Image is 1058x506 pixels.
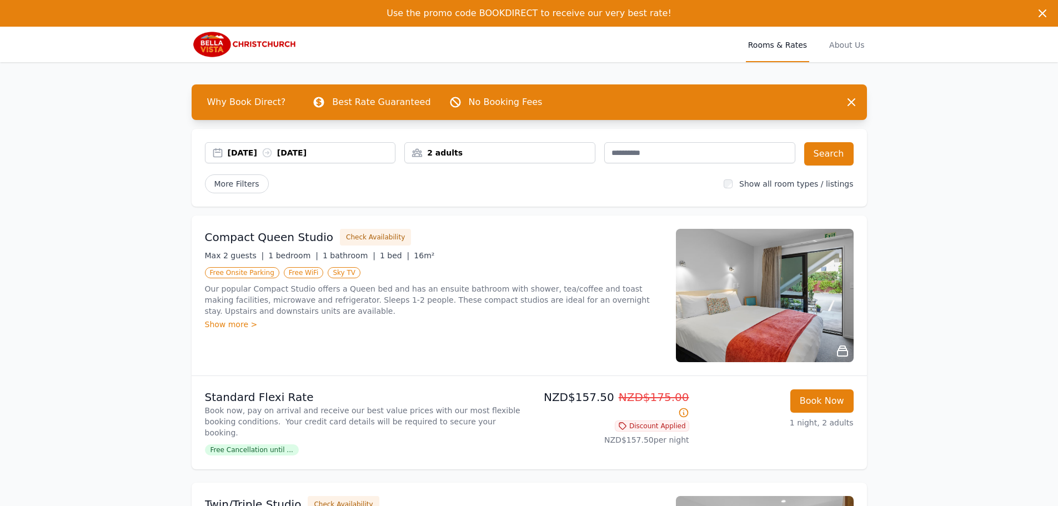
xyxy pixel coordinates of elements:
[192,31,299,58] img: Bella Vista Christchurch
[332,96,430,109] p: Best Rate Guaranteed
[323,251,375,260] span: 1 bathroom |
[746,27,809,62] a: Rooms & Rates
[328,267,360,278] span: Sky TV
[205,267,279,278] span: Free Onsite Parking
[205,283,663,317] p: Our popular Compact Studio offers a Queen bed and has an ensuite bathroom with shower, tea/coffee...
[284,267,324,278] span: Free WiFi
[380,251,409,260] span: 1 bed |
[268,251,318,260] span: 1 bedroom |
[387,8,671,18] span: Use the promo code BOOKDIRECT to receive our very best rate!
[205,229,334,245] h3: Compact Queen Studio
[205,444,299,455] span: Free Cancellation until ...
[414,251,434,260] span: 16m²
[619,390,689,404] span: NZD$175.00
[534,434,689,445] p: NZD$157.50 per night
[534,389,689,420] p: NZD$157.50
[827,27,866,62] a: About Us
[228,147,395,158] div: [DATE] [DATE]
[469,96,543,109] p: No Booking Fees
[205,174,269,193] span: More Filters
[205,251,264,260] span: Max 2 guests |
[790,389,854,413] button: Book Now
[698,417,854,428] p: 1 night, 2 adults
[739,179,853,188] label: Show all room types / listings
[405,147,595,158] div: 2 adults
[205,405,525,438] p: Book now, pay on arrival and receive our best value prices with our most flexible booking conditi...
[340,229,411,246] button: Check Availability
[198,91,295,113] span: Why Book Direct?
[205,319,663,330] div: Show more >
[205,389,525,405] p: Standard Flexi Rate
[615,420,689,432] span: Discount Applied
[804,142,854,166] button: Search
